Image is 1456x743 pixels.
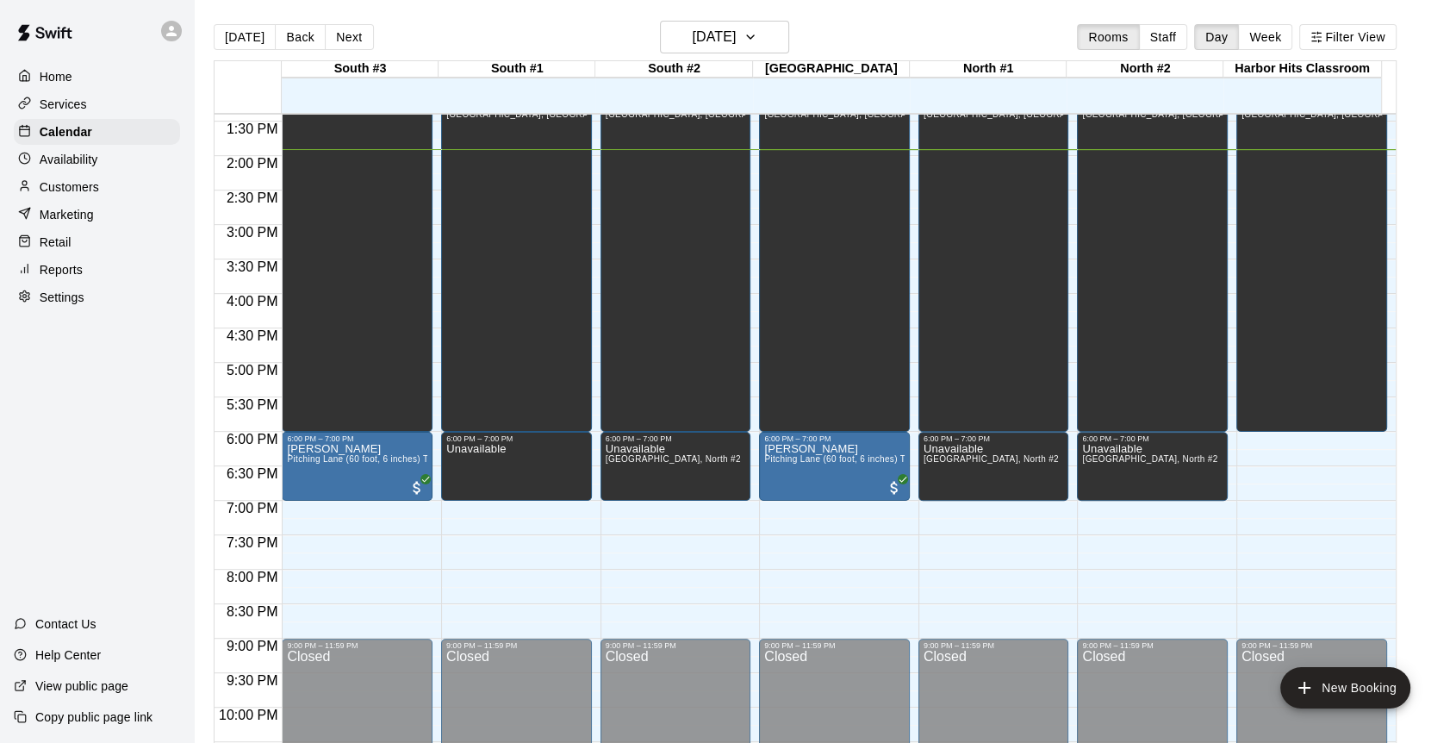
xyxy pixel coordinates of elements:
button: Next [325,24,373,50]
div: 6:00 PM – 7:00 PM [446,434,587,443]
button: Staff [1139,24,1188,50]
div: 9:00 PM – 11:59 PM [606,641,746,650]
button: Back [275,24,326,50]
a: Reports [14,257,180,283]
div: 9:00 PM – 11:59 PM [446,641,587,650]
span: 3:00 PM [222,225,283,240]
div: 9:00 PM – 11:59 PM [1241,641,1382,650]
div: 6:00 PM – 7:00 PM [764,434,905,443]
span: [GEOGRAPHIC_DATA], North #2 [1082,454,1217,464]
button: Day [1194,24,1239,50]
a: Home [14,64,180,90]
span: 7:00 PM [222,501,283,515]
button: add [1280,667,1410,709]
p: Availability [40,151,98,168]
p: Calendar [40,123,92,140]
div: 9:00 PM – 11:59 PM [1082,641,1223,650]
div: 6:00 PM – 7:00 PM: Unavailable [918,432,1069,501]
p: Reports [40,261,83,278]
span: 8:00 PM [222,570,283,584]
div: 6:00 PM – 7:00 PM [924,434,1064,443]
div: North #1 [910,61,1067,78]
a: Customers [14,174,180,200]
button: Rooms [1077,24,1139,50]
div: 6:00 PM – 7:00 PM: Unavailable [1077,432,1228,501]
div: North #2 [1067,61,1223,78]
span: 5:30 PM [222,397,283,412]
div: South #1 [439,61,595,78]
div: 6:00 PM – 7:00 PM: Unavailable [600,432,751,501]
p: Help Center [35,646,101,664]
button: [DATE] [660,21,789,53]
span: All customers have paid [886,479,903,496]
div: South #3 [282,61,439,78]
span: 2:30 PM [222,190,283,205]
span: [GEOGRAPHIC_DATA], [GEOGRAPHIC_DATA], Harbor Hits Classroom [764,109,1057,119]
p: Customers [40,178,99,196]
span: 4:30 PM [222,328,283,343]
p: Marketing [40,206,94,223]
span: 7:30 PM [222,535,283,550]
p: View public page [35,677,128,695]
div: [GEOGRAPHIC_DATA] [753,61,910,78]
div: 9:00 PM – 11:59 PM [764,641,905,650]
div: 1:00 PM – 6:00 PM: Unavailable [1236,87,1387,432]
h6: [DATE] [692,25,736,49]
a: Retail [14,229,180,255]
div: 1:00 PM – 6:00 PM: Unavailable [1077,87,1228,432]
span: [GEOGRAPHIC_DATA], [GEOGRAPHIC_DATA], Harbor Hits Classroom [924,109,1216,119]
div: Services [14,91,180,117]
div: 1:00 PM – 6:00 PM: Unavailable [600,87,751,432]
div: 9:00 PM – 11:59 PM [924,641,1064,650]
div: Harbor Hits Classroom [1223,61,1380,78]
span: All customers have paid [408,479,426,496]
p: Services [40,96,87,113]
button: [DATE] [214,24,276,50]
div: 6:00 PM – 7:00 PM: Unavailable [441,432,592,501]
div: 6:00 PM – 7:00 PM [287,434,427,443]
a: Marketing [14,202,180,228]
div: 9:00 PM – 11:59 PM [287,641,427,650]
span: 6:30 PM [222,466,283,481]
button: Filter View [1299,24,1396,50]
div: 1:00 PM – 6:00 PM: Unavailable [918,87,1069,432]
a: Calendar [14,119,180,145]
span: Pitching Lane (60 foot, 6 inches) This is not a batting cage. [287,454,528,464]
span: 6:00 PM [222,432,283,446]
p: Settings [40,289,84,306]
span: [GEOGRAPHIC_DATA], [GEOGRAPHIC_DATA], Harbor Hits Classroom [446,109,739,119]
div: 1:00 PM – 6:00 PM: Unavailable [441,87,592,432]
p: Copy public page link [35,709,152,726]
span: 1:30 PM [222,122,283,136]
a: Settings [14,284,180,310]
span: 9:30 PM [222,673,283,688]
div: 1:00 PM – 6:00 PM: Unavailable [759,87,910,432]
span: [GEOGRAPHIC_DATA], North #2 [924,454,1059,464]
span: 10:00 PM [215,708,282,722]
span: 4:00 PM [222,294,283,309]
span: [GEOGRAPHIC_DATA], [GEOGRAPHIC_DATA], Harbor Hits Classroom [606,109,899,119]
span: 2:00 PM [222,156,283,171]
div: 6:00 PM – 7:00 PM [606,434,746,443]
button: Week [1238,24,1292,50]
span: 8:30 PM [222,604,283,619]
div: 6:00 PM – 7:00 PM: Kyler Whitney [759,432,910,501]
div: 1:00 PM – 6:00 PM: Unavailable [282,87,432,432]
span: [GEOGRAPHIC_DATA], North #2 [606,454,741,464]
div: South #2 [595,61,752,78]
p: Retail [40,234,72,251]
p: Contact Us [35,615,96,633]
span: 9:00 PM [222,639,283,653]
p: Home [40,68,72,85]
span: 5:00 PM [222,363,283,378]
span: [GEOGRAPHIC_DATA], [GEOGRAPHIC_DATA], Harbor Hits Classroom [1082,109,1375,119]
a: Availability [14,147,180,172]
div: 6:00 PM – 7:00 PM [1082,434,1223,443]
